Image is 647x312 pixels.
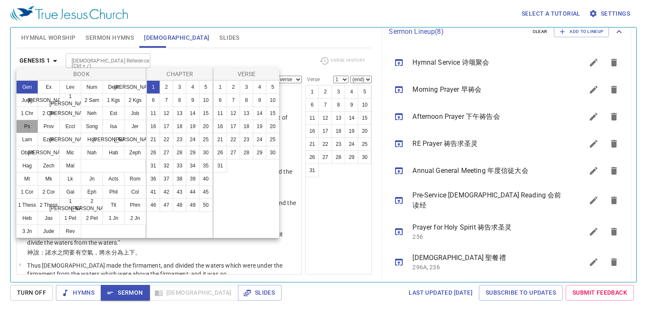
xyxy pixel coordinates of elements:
button: 21 [147,133,160,146]
button: Heb [16,211,38,225]
button: 24 [253,133,266,146]
button: 5 [266,80,279,94]
button: Mt [16,172,38,186]
button: 16 [213,120,227,133]
button: 6 [213,93,227,107]
button: [PERSON_NAME] [38,93,60,107]
button: 28 [240,146,253,159]
button: Tit [102,198,124,212]
button: 15 [199,107,213,120]
button: 20 [266,120,279,133]
button: Mk [38,172,60,186]
button: 50 [199,198,213,212]
button: 1 Pet [59,211,81,225]
button: Rom [124,172,146,186]
button: 25 [199,133,213,146]
button: 1 Thess [16,198,38,212]
button: 15 [266,107,279,120]
button: [PERSON_NAME] [124,133,146,146]
button: 30 [199,146,213,159]
button: 9 [186,93,199,107]
button: 48 [173,198,186,212]
button: Lev [59,80,81,94]
button: 35 [199,159,213,172]
button: Hos [81,133,103,146]
p: Book [18,70,145,78]
button: 1 [PERSON_NAME] [59,93,81,107]
button: 6 [147,93,160,107]
li: 300 [164,46,178,55]
button: 3 Jn [16,224,38,238]
button: 11 [147,107,160,120]
button: Eccl [59,120,81,133]
button: Ex [38,80,60,94]
button: 11 [213,107,227,120]
button: 2 Pet [81,211,103,225]
button: 22 [227,133,240,146]
button: 19 [253,120,266,133]
button: Zeph [124,146,146,159]
button: 13 [173,107,186,120]
button: 3 [240,80,253,94]
button: Song [81,120,103,133]
button: 1 Jn [102,211,124,225]
button: [PERSON_NAME] [59,133,81,146]
button: 17 [160,120,173,133]
button: 41 [147,185,160,199]
button: Ps [16,120,38,133]
button: [PERSON_NAME] [59,107,81,120]
button: 33 [173,159,186,172]
button: Hag [16,159,38,172]
button: Col [124,185,146,199]
button: Mal [59,159,81,172]
button: 2 Thess [38,198,60,212]
button: 32 [160,159,173,172]
button: Jude [38,224,60,238]
button: 37 [160,172,173,186]
button: 4 [253,80,266,94]
button: 25 [266,133,279,146]
button: 29 [186,146,199,159]
button: Lam [16,133,38,146]
button: 10 [266,93,279,107]
button: Jas [38,211,60,225]
button: 10 [199,93,213,107]
button: Nah [81,146,103,159]
button: 1 Kgs [102,93,124,107]
button: 49 [186,198,199,212]
button: 21 [213,133,227,146]
button: Ezek [38,133,60,146]
button: 4 [186,80,199,94]
button: 2 [227,80,240,94]
button: 12 [160,107,173,120]
p: Hymns 詩 [161,38,181,44]
button: Judg [16,93,38,107]
button: 8 [173,93,186,107]
p: Verse [216,70,277,78]
button: Num [81,80,103,94]
button: 44 [186,185,199,199]
button: 29 [253,146,266,159]
button: Obad [16,146,38,159]
button: 18 [173,120,186,133]
button: [PERSON_NAME] [124,80,146,94]
button: 2 [PERSON_NAME] [81,198,103,212]
button: 1 [PERSON_NAME] [59,198,81,212]
button: Jn [81,172,103,186]
button: 7 [227,93,240,107]
button: 12 [227,107,240,120]
button: 42 [160,185,173,199]
button: 14 [253,107,266,120]
button: Job [124,107,146,120]
button: 2 Cor [38,185,60,199]
button: 24 [186,133,199,146]
button: Acts [102,172,124,186]
button: Zech [38,159,60,172]
button: 26 [147,146,160,159]
button: 27 [160,146,173,159]
button: Mic [59,146,81,159]
button: 28 [173,146,186,159]
button: [PERSON_NAME] [38,146,60,159]
button: 7 [160,93,173,107]
button: 22 [160,133,173,146]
